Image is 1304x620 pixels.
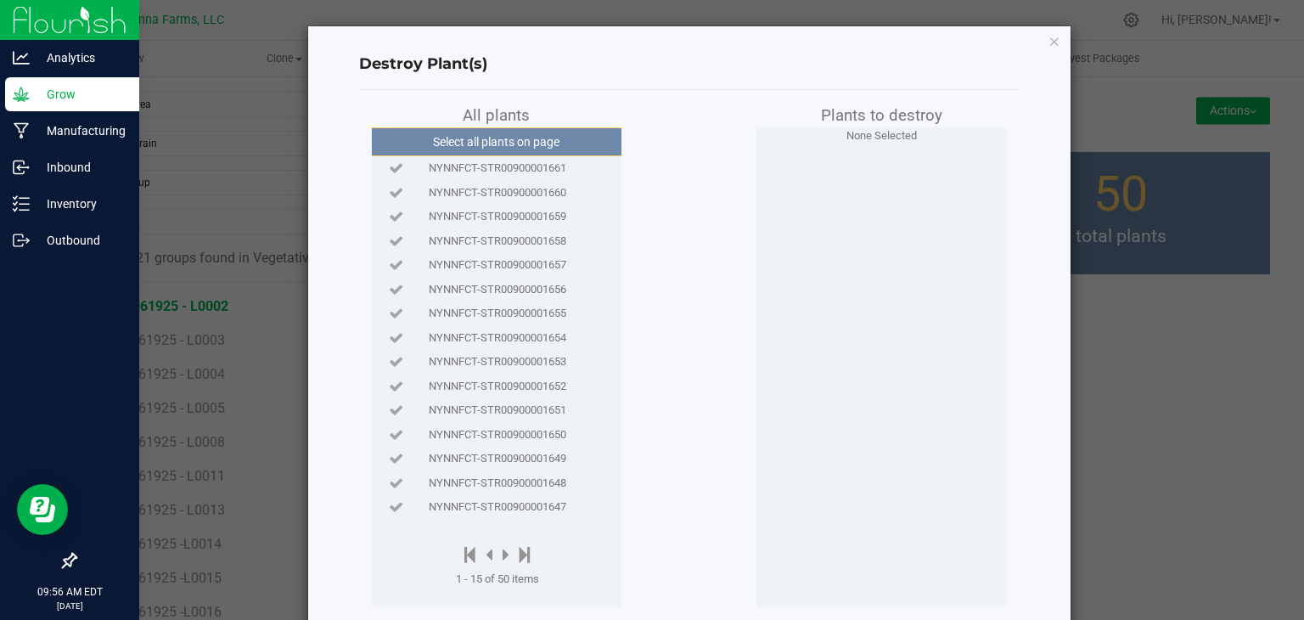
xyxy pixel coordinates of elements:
[389,184,403,201] span: Select plant to destroy
[13,86,30,103] inline-svg: Grow
[429,475,566,492] span: NYNNFCT-STR00900001648
[429,160,566,177] span: NYNNFCT-STR00900001661
[429,402,566,419] span: NYNNFCT-STR00900001651
[389,450,403,467] span: Select plant to destroy
[30,157,132,178] p: Inbound
[429,184,566,201] span: NYNNFCT-STR00900001660
[429,378,566,395] span: NYNNFCT-STR00900001652
[429,450,566,467] span: NYNNFCT-STR00900001649
[389,233,403,250] span: Select plant to destroy
[389,330,403,347] span: Select plant to destroy
[429,353,566,370] span: NYNNFCT-STR00900001653
[13,49,30,66] inline-svg: Analytics
[13,122,30,139] inline-svg: Manufacturing
[359,54,1020,76] h4: Destroy Plant(s)
[389,256,403,273] span: Select plant to destroy
[429,330,566,347] span: NYNNFCT-STR00900001654
[389,305,403,322] span: Select plant to destroy
[429,426,566,443] span: NYNNFCT-STR00900001650
[503,551,509,564] span: Next
[8,600,132,612] p: [DATE]
[429,281,566,298] span: NYNNFCT-STR00900001656
[756,104,1006,127] div: Plants to destroy
[30,121,132,141] p: Manufacturing
[8,584,132,600] p: 09:56 AM EDT
[389,475,403,492] span: Select plant to destroy
[30,48,132,68] p: Analytics
[30,230,132,251] p: Outbound
[389,499,403,516] span: Select plant to destroy
[389,281,403,298] span: Select plant to destroy
[13,159,30,176] inline-svg: Inbound
[372,104,621,127] div: All plants
[486,551,492,564] span: Previous
[13,195,30,212] inline-svg: Inventory
[389,160,403,177] span: Select plant to destroy
[367,127,626,156] button: Select all plants on page
[30,194,132,214] p: Inventory
[389,378,403,395] span: Select plant to destroy
[389,426,403,443] span: Select plant to destroy
[389,402,403,419] span: Select plant to destroy
[17,484,68,535] iframe: Resource center
[389,208,403,225] span: Select plant to destroy
[846,129,917,142] span: None Selected
[30,84,132,104] p: Grow
[429,256,566,273] span: NYNNFCT-STR00900001657
[429,499,566,516] span: NYNNFCT-STR00900001647
[456,572,539,585] span: 1 - 15 of 50 items
[429,305,566,322] span: NYNNFCT-STR00900001655
[520,551,531,564] span: Move to last page
[13,232,30,249] inline-svg: Outbound
[429,208,566,225] span: NYNNFCT-STR00900001659
[389,353,403,370] span: Select plant to destroy
[464,551,475,564] span: Move to first page
[429,233,566,250] span: NYNNFCT-STR00900001658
